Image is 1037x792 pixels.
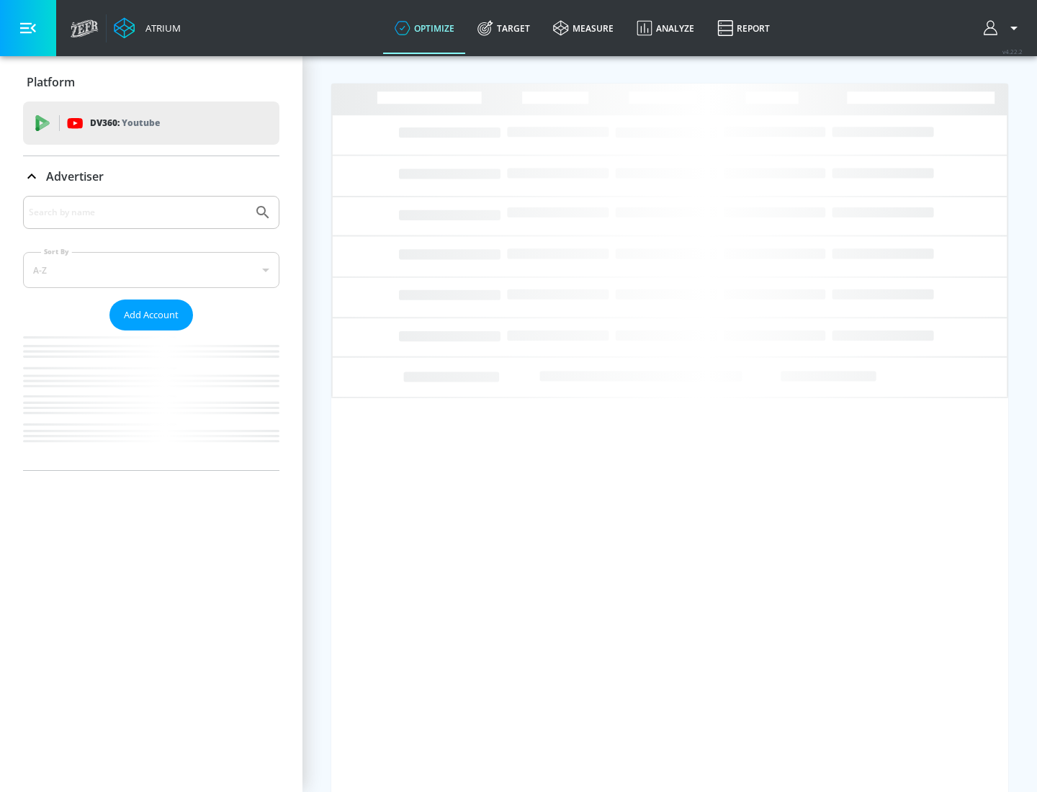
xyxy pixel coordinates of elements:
a: Report [706,2,781,54]
a: Target [466,2,542,54]
input: Search by name [29,203,247,222]
p: Youtube [122,115,160,130]
span: v 4.22.2 [1002,48,1023,55]
p: Advertiser [46,168,104,184]
p: Platform [27,74,75,90]
p: DV360: [90,115,160,131]
div: Platform [23,62,279,102]
div: Advertiser [23,156,279,197]
a: Analyze [625,2,706,54]
label: Sort By [41,247,72,256]
div: A-Z [23,252,279,288]
nav: list of Advertiser [23,330,279,470]
div: DV360: Youtube [23,102,279,145]
button: Add Account [109,300,193,330]
a: Atrium [114,17,181,39]
div: Advertiser [23,196,279,470]
span: Add Account [124,307,179,323]
a: measure [542,2,625,54]
a: optimize [383,2,466,54]
div: Atrium [140,22,181,35]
